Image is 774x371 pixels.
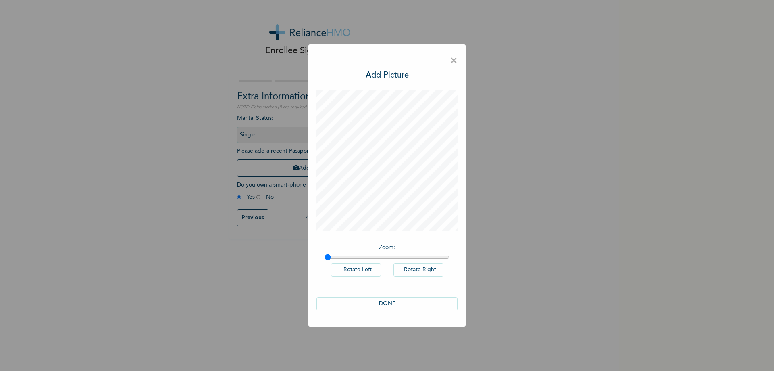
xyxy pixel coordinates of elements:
span: × [450,52,458,69]
p: Zoom : [325,243,449,252]
h3: Add Picture [366,69,409,82]
button: DONE [316,297,458,310]
button: Rotate Left [331,263,381,277]
button: Rotate Right [393,263,443,277]
span: Please add a recent Passport Photograph [237,148,382,181]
